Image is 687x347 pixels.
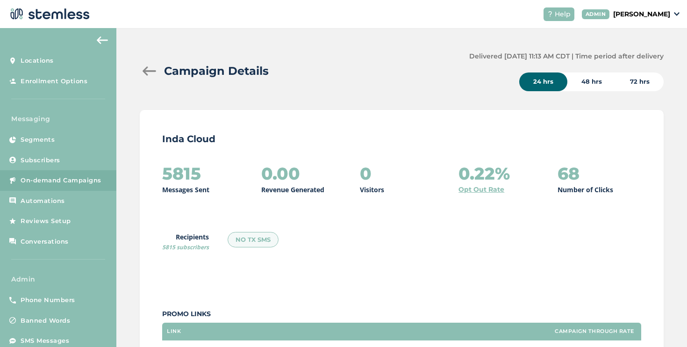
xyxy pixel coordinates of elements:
[458,164,510,183] h2: 0.22%
[162,185,209,195] p: Messages Sent
[261,164,300,183] h2: 0.00
[547,11,553,17] img: icon-help-white-03924b79.svg
[674,12,680,16] img: icon_down-arrow-small-66adaf34.svg
[21,176,101,185] span: On-demand Campaigns
[162,243,209,251] span: 5815 subscribers
[558,185,613,195] p: Number of Clicks
[21,135,55,145] span: Segments
[567,72,616,91] div: 48 hrs
[558,164,580,183] h2: 68
[21,217,71,226] span: Reviews Setup
[21,196,65,206] span: Automations
[261,185,324,195] p: Revenue Generated
[21,296,75,305] span: Phone Numbers
[360,164,372,183] h2: 0
[469,51,664,61] label: Delivered [DATE] 11:13 AM CDT | Time period after delivery
[519,72,567,91] div: 24 hrs
[21,77,87,86] span: Enrollment Options
[21,316,70,325] span: Banned Words
[167,328,181,334] label: Link
[164,63,269,80] h2: Campaign Details
[458,185,504,195] a: Opt Out Rate
[162,164,201,183] h2: 5815
[162,232,209,252] label: Recipients
[360,185,384,195] p: Visitors
[21,156,60,165] span: Subscribers
[97,36,108,44] img: icon-arrow-back-accent-c549486e.svg
[582,9,610,19] div: ADMIN
[228,232,279,248] div: NO TX SMS
[21,237,69,246] span: Conversations
[162,132,641,145] p: Inda Cloud
[7,5,90,23] img: logo-dark-0685b13c.svg
[21,336,69,346] span: SMS Messages
[162,309,641,319] label: Promo Links
[555,9,571,19] span: Help
[613,9,670,19] p: [PERSON_NAME]
[616,72,664,91] div: 72 hrs
[640,302,687,347] iframe: Chat Widget
[555,328,634,334] label: Campaign Through Rate
[21,56,54,65] span: Locations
